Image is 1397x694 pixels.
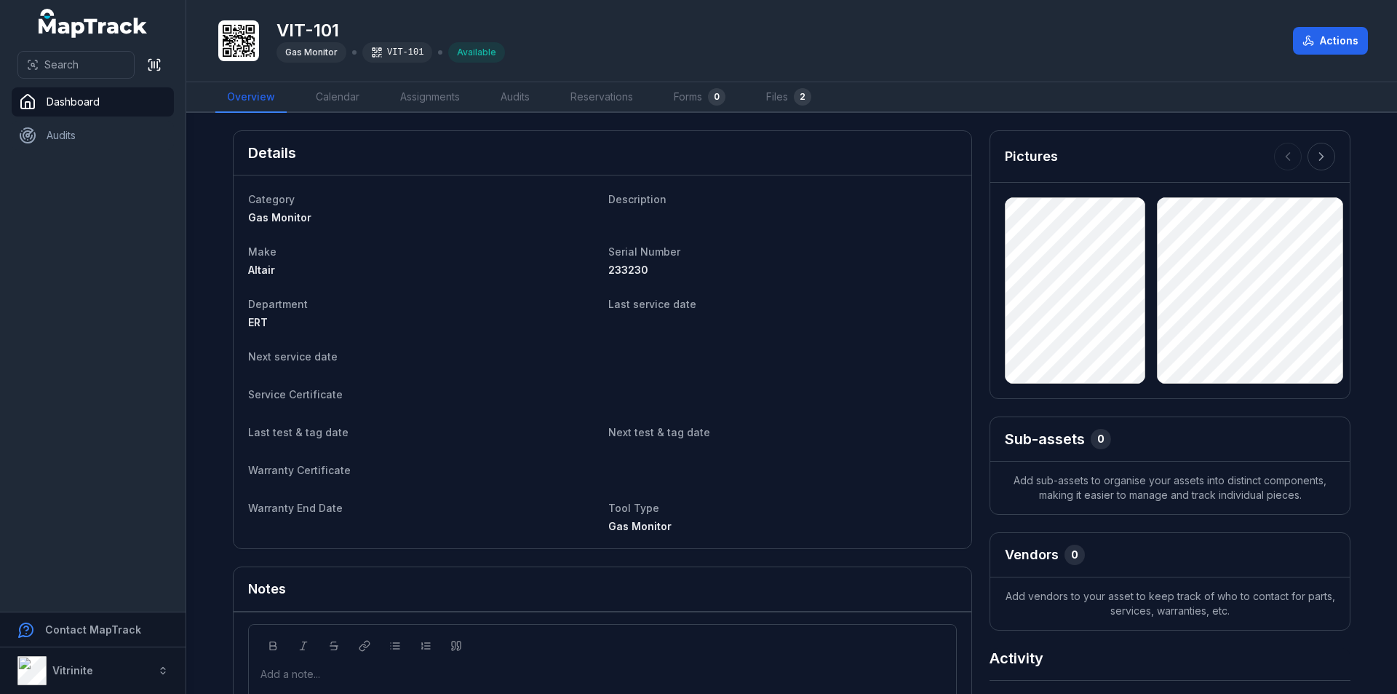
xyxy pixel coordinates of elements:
span: Altair [248,264,275,276]
span: Description [608,193,666,205]
a: Assignments [389,82,471,113]
a: MapTrack [39,9,148,38]
span: ERT [248,316,268,328]
button: Actions [1293,27,1368,55]
a: Reservations [559,82,645,113]
div: 0 [1091,429,1111,449]
div: 0 [1064,545,1085,565]
h2: Sub-assets [1005,429,1085,449]
span: Next service date [248,350,338,363]
a: Audits [489,82,541,113]
span: Serial Number [608,245,680,258]
span: Warranty Certificate [248,464,351,476]
h2: Details [248,143,296,163]
span: Service Certificate [248,388,343,401]
span: Warranty End Date [248,502,343,514]
span: Gas Monitor [285,47,338,58]
div: Available [448,42,505,63]
h3: Notes [248,579,286,599]
span: Gas Monitor [608,520,672,532]
a: Dashboard [12,87,174,117]
button: Search [17,51,135,79]
a: Files2 [755,82,823,113]
a: Audits [12,121,174,150]
div: 2 [794,88,811,106]
span: Last test & tag date [248,426,349,438]
span: Last service date [608,298,696,310]
a: Overview [215,82,287,113]
strong: Vitrinite [52,664,93,677]
h3: Vendors [1005,545,1059,565]
strong: Contact MapTrack [45,623,141,636]
a: Forms0 [662,82,737,113]
span: Department [248,298,308,310]
a: Calendar [304,82,371,113]
div: 0 [708,88,725,106]
span: Tool Type [608,502,659,514]
span: Next test & tag date [608,426,710,438]
h3: Pictures [1005,146,1058,167]
span: Category [248,193,295,205]
h1: VIT-101 [276,19,505,42]
h2: Activity [990,648,1043,669]
div: VIT-101 [362,42,432,63]
span: Add sub-assets to organise your assets into distinct components, making it easier to manage and t... [990,462,1350,514]
span: Search [44,58,79,72]
span: Add vendors to your asset to keep track of who to contact for parts, services, warranties, etc. [990,577,1350,630]
span: Gas Monitor [248,211,311,224]
span: Make [248,245,276,258]
span: 233230 [608,264,648,276]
